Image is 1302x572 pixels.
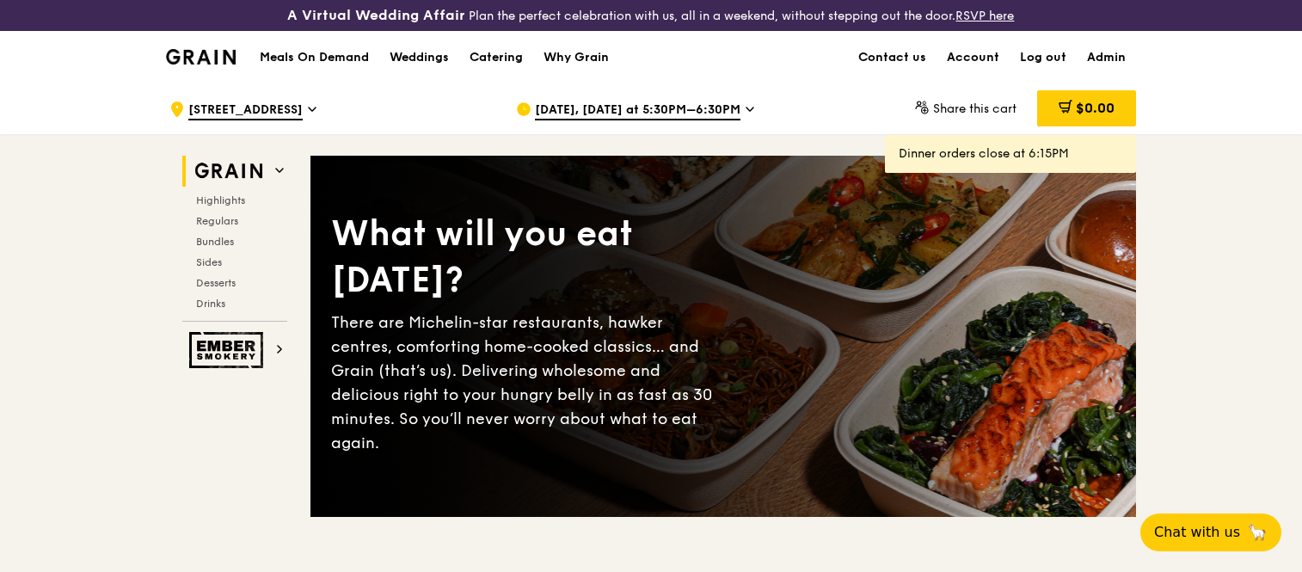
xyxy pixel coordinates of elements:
a: Log out [1010,32,1077,83]
img: Grain web logo [189,156,268,187]
img: Grain [166,49,236,65]
div: Why Grain [544,32,609,83]
a: Why Grain [533,32,619,83]
button: Chat with us🦙 [1140,514,1281,551]
span: [DATE], [DATE] at 5:30PM–6:30PM [535,101,740,120]
a: Weddings [379,32,459,83]
span: Highlights [196,194,245,206]
a: Account [937,32,1010,83]
div: Dinner orders close at 6:15PM [899,145,1122,163]
img: Ember Smokery web logo [189,332,268,368]
div: There are Michelin-star restaurants, hawker centres, comforting home-cooked classics… and Grain (... [331,311,723,455]
span: 🦙 [1247,522,1268,543]
div: What will you eat [DATE]? [331,211,723,304]
span: Sides [196,256,222,268]
div: Weddings [390,32,449,83]
a: Contact us [848,32,937,83]
a: Admin [1077,32,1136,83]
div: Catering [470,32,523,83]
a: RSVP here [955,9,1014,23]
span: Drinks [196,298,225,310]
h3: A Virtual Wedding Affair [287,7,465,24]
span: Bundles [196,236,234,248]
span: Desserts [196,277,236,289]
h1: Meals On Demand [260,49,369,66]
a: Catering [459,32,533,83]
span: [STREET_ADDRESS] [188,101,303,120]
span: $0.00 [1076,100,1115,116]
a: GrainGrain [166,30,236,82]
span: Chat with us [1154,522,1240,543]
span: Regulars [196,215,238,227]
div: Plan the perfect celebration with us, all in a weekend, without stepping out the door. [217,7,1084,24]
span: Share this cart [933,101,1016,116]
